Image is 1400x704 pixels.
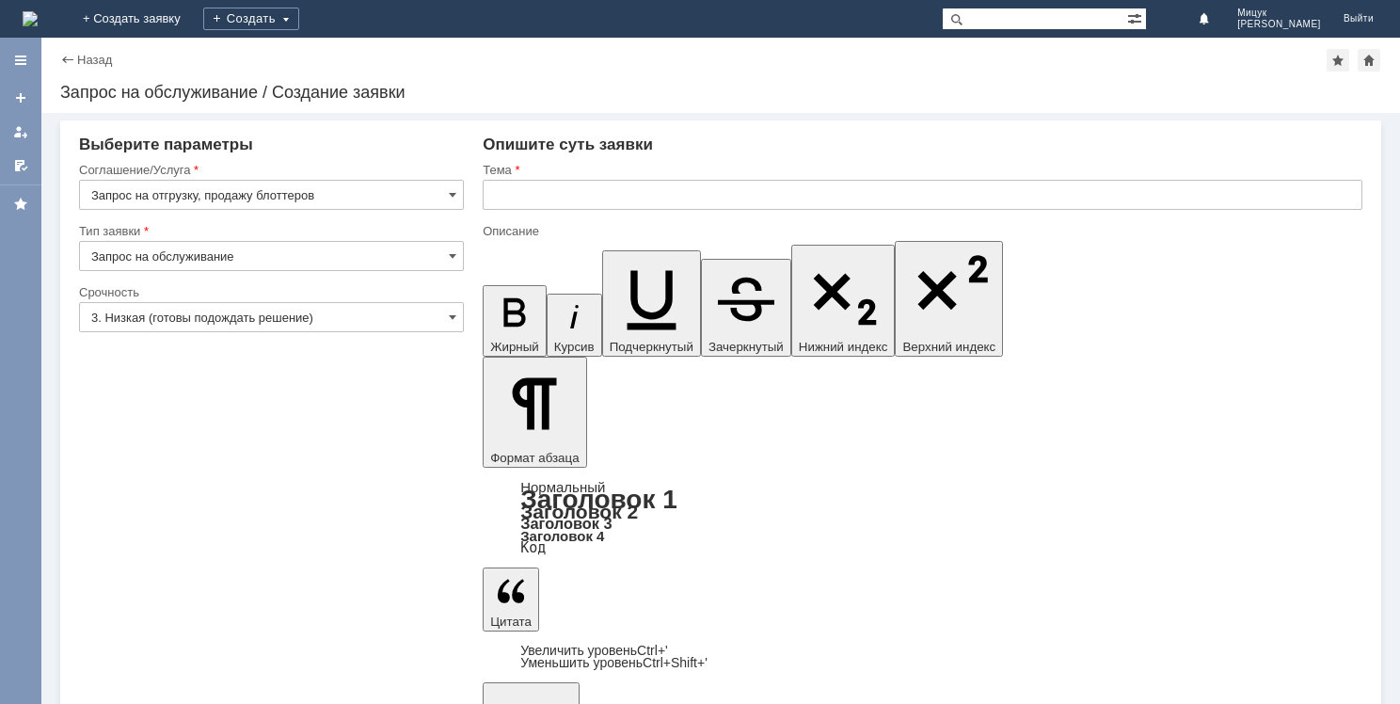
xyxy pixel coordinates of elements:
div: Описание [483,225,1359,237]
a: Нормальный [520,479,605,495]
button: Верхний индекс [895,241,1003,357]
span: Ctrl+' [637,643,668,658]
a: Создать заявку [6,83,36,113]
a: Назад [77,53,112,67]
a: Заголовок 3 [520,515,612,532]
a: Заголовок 1 [520,485,677,514]
span: Курсив [554,340,595,354]
button: Жирный [483,285,547,357]
div: Срочность [79,286,460,298]
button: Зачеркнутый [701,259,791,357]
span: Цитата [490,615,532,629]
a: Мои согласования [6,151,36,181]
a: Перейти на домашнюю страницу [23,11,38,26]
span: Расширенный поиск [1127,8,1146,26]
div: Запрос на обслуживание / Создание заявки [60,83,1381,102]
span: Выберите параметры [79,136,253,153]
span: Опишите суть заявки [483,136,653,153]
div: Создать [203,8,299,30]
span: Жирный [490,340,539,354]
span: Верхний индекс [902,340,995,354]
span: Мицук [1237,8,1321,19]
a: Заголовок 2 [520,501,638,522]
span: Нижний индекс [799,340,888,354]
button: Формат абзаца [483,357,586,468]
a: Код [520,539,546,556]
button: Нижний индекс [791,245,896,357]
div: Добавить в избранное [1327,49,1349,72]
div: Цитата [483,645,1362,669]
span: [PERSON_NAME] [1237,19,1321,30]
span: Формат абзаца [490,451,579,465]
a: Decrease [520,655,708,670]
span: Зачеркнутый [708,340,784,354]
a: Мои заявки [6,117,36,147]
a: Заголовок 4 [520,528,604,544]
div: Тема [483,164,1359,176]
button: Курсив [547,294,602,357]
img: logo [23,11,38,26]
div: Сделать домашней страницей [1358,49,1380,72]
a: Increase [520,643,668,658]
button: Цитата [483,568,539,632]
span: Ctrl+Shift+' [643,655,708,670]
div: Соглашение/Услуга [79,164,460,176]
div: Формат абзаца [483,481,1362,554]
button: Подчеркнутый [602,250,701,357]
div: Тип заявки [79,225,460,237]
span: Подчеркнутый [610,340,693,354]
